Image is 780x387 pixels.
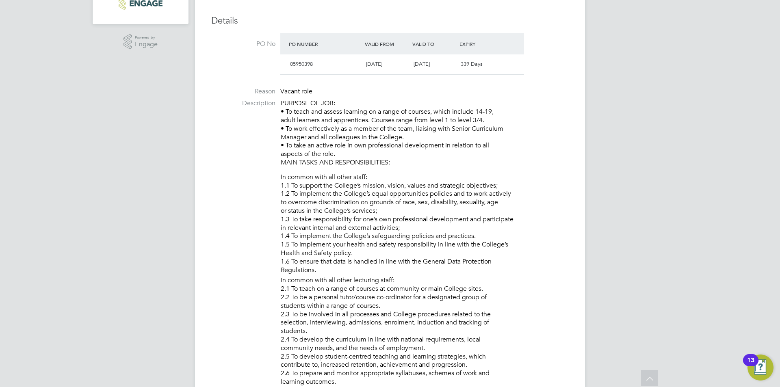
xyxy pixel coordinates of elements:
span: [DATE] [366,61,382,67]
span: 05950398 [290,61,313,67]
div: Valid To [410,37,458,51]
p: PURPOSE OF JOB: • To teach and assess learning on a range of courses, which include 14-19, adult ... [281,99,569,166]
h3: Details [211,15,569,27]
span: Vacant role [280,87,312,95]
label: Description [211,99,275,108]
label: Reason [211,87,275,96]
span: 339 Days [461,61,483,67]
button: Open Resource Center, 13 new notifications [747,355,773,381]
div: Valid From [363,37,410,51]
span: [DATE] [414,61,430,67]
li: In common with all other staff: 1.1 To support the College’s mission, vision, values and strategi... [281,173,569,277]
span: Engage [135,41,158,48]
div: PO Number [287,37,363,51]
label: PO No [211,40,275,48]
div: Expiry [457,37,505,51]
a: Powered byEngage [123,34,158,50]
span: Powered by [135,34,158,41]
div: 13 [747,360,754,371]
